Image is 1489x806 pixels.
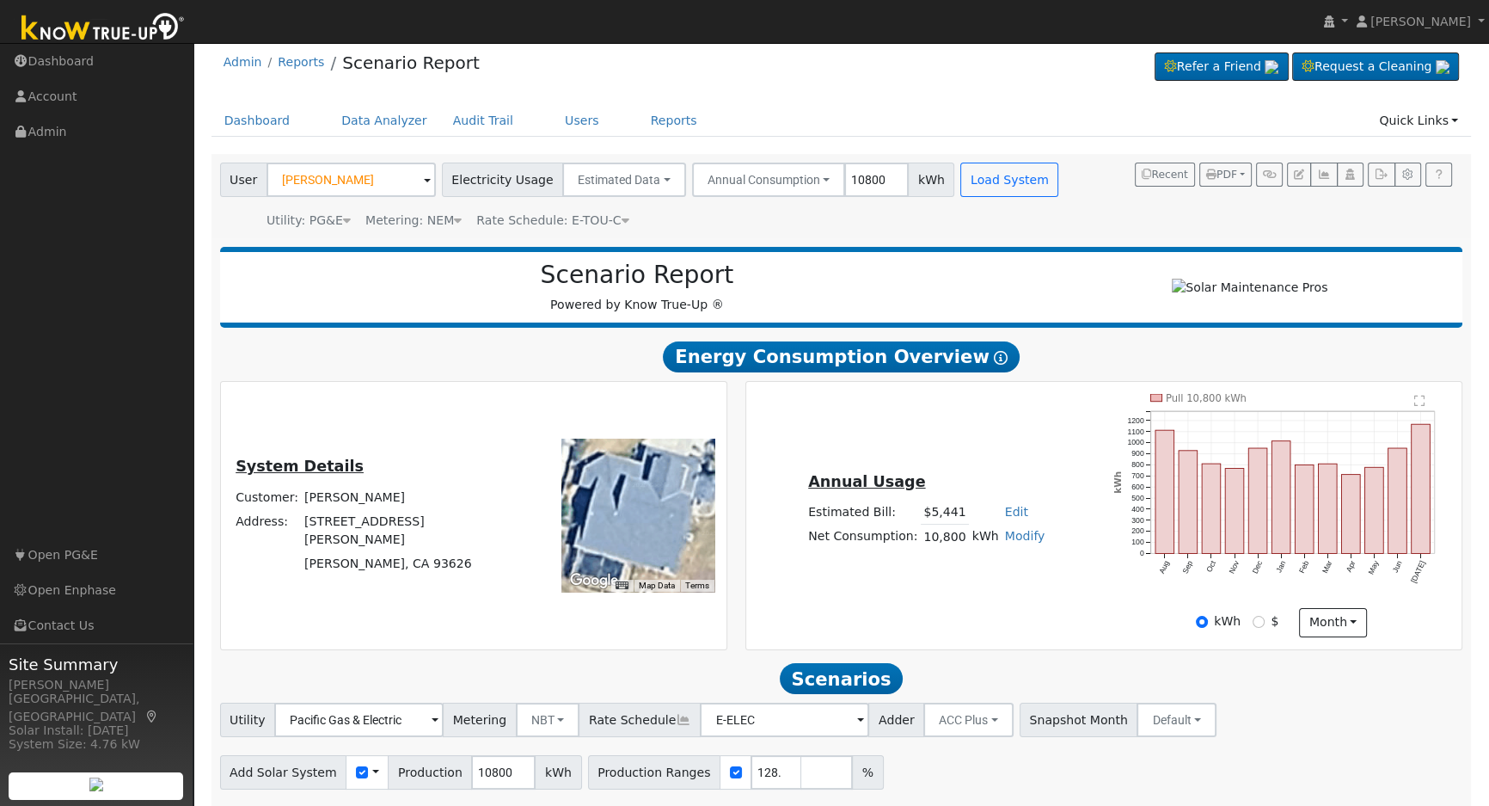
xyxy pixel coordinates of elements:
[267,163,436,197] input: Select a User
[233,509,302,551] td: Address:
[220,703,276,737] span: Utility
[267,212,351,230] div: Utility: PG&E
[1155,430,1174,553] rect: onclick=""
[1172,279,1327,297] img: Solar Maintenance Pros
[1365,467,1384,553] rect: onclick=""
[1131,449,1144,458] text: 900
[1367,559,1381,576] text: May
[1297,559,1310,575] text: Feb
[638,105,710,137] a: Reports
[1310,163,1337,187] button: Multi-Series Graph
[1415,395,1426,407] text: 
[1131,516,1144,525] text: 300
[566,569,622,592] a: Open this area in Google Maps (opens a new window)
[1265,60,1278,74] img: retrieve
[1127,416,1143,425] text: 1200
[1425,163,1452,187] a: Help Link
[535,755,581,790] span: kWh
[566,569,622,592] img: Google
[1299,608,1367,637] button: month
[1140,549,1144,557] text: 0
[1409,559,1427,584] text: [DATE]
[1366,105,1471,137] a: Quick Links
[562,163,686,197] button: Estimated Data
[700,703,869,737] input: Select a Rate Schedule
[9,735,184,754] div: System Size: 4.76 kW
[908,163,954,197] span: kWh
[365,212,462,230] div: Metering: NEM
[229,261,1046,314] div: Powered by Know True-Up ®
[1135,163,1195,187] button: Recent
[868,703,924,737] span: Adder
[233,485,302,509] td: Customer:
[808,473,925,490] u: Annual Usage
[663,341,1019,372] span: Energy Consumption Overview
[1394,163,1421,187] button: Settings
[388,755,472,790] span: Production
[236,458,364,475] u: System Details
[579,703,701,737] span: Rate Schedule
[1157,559,1171,575] text: Aug
[1271,441,1290,554] rect: onclick=""
[1166,392,1247,404] text: Pull 10,800 kWh
[89,778,103,791] img: retrieve
[516,703,580,737] button: NBT
[1131,527,1144,536] text: 200
[440,105,526,137] a: Audit Trail
[552,105,612,137] a: Users
[1131,538,1144,547] text: 100
[1204,559,1217,574] text: Oct
[1250,559,1264,575] text: Dec
[1179,451,1198,554] rect: onclick=""
[342,52,480,73] a: Scenario Report
[921,500,969,525] td: $5,441
[1295,465,1314,554] rect: onclick=""
[1436,60,1449,74] img: retrieve
[806,500,921,525] td: Estimated Bill:
[1292,52,1459,82] a: Request a Cleaning
[780,663,903,694] span: Scenarios
[224,55,262,69] a: Admin
[969,525,1002,550] td: kWh
[476,213,628,227] span: Alias: HETOUC
[1020,703,1138,737] span: Snapshot Month
[1318,464,1337,553] rect: onclick=""
[211,105,303,137] a: Dashboard
[220,163,267,197] span: User
[1388,448,1407,554] rect: onclick=""
[13,9,193,48] img: Know True-Up
[1253,616,1265,628] input: $
[1196,616,1208,628] input: kWh
[1225,469,1244,554] rect: onclick=""
[994,351,1008,365] i: Show Help
[302,485,506,509] td: [PERSON_NAME]
[1005,505,1028,519] a: Edit
[442,163,563,197] span: Electricity Usage
[237,261,1037,290] h2: Scenario Report
[588,755,720,790] span: Production Ranges
[1137,703,1216,737] button: Default
[692,163,846,197] button: Annual Consumption
[1131,505,1144,514] text: 400
[1199,163,1252,187] button: PDF
[9,653,184,676] span: Site Summary
[1131,460,1144,469] text: 800
[1248,448,1267,554] rect: onclick=""
[9,690,184,726] div: [GEOGRAPHIC_DATA], [GEOGRAPHIC_DATA]
[443,703,517,737] span: Metering
[1214,612,1241,631] label: kWh
[852,755,883,790] span: %
[9,676,184,694] div: [PERSON_NAME]
[1345,559,1357,574] text: Apr
[302,552,506,576] td: [PERSON_NAME], CA 93626
[1206,169,1237,181] span: PDF
[1368,163,1394,187] button: Export Interval Data
[1112,471,1122,494] text: kWh
[1227,559,1241,575] text: Nov
[1127,438,1143,446] text: 1000
[1274,559,1287,574] text: Jan
[806,525,921,550] td: Net Consumption:
[685,581,709,590] a: Terms (opens in new tab)
[1202,464,1221,553] rect: onclick=""
[1127,428,1143,436] text: 1100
